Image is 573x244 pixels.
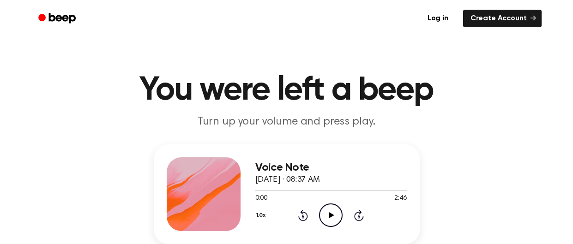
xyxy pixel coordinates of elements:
span: 2:46 [394,194,406,203]
span: [DATE] · 08:37 AM [255,176,320,184]
span: 0:00 [255,194,267,203]
h1: You were left a beep [50,74,523,107]
a: Log in [418,8,458,29]
a: Create Account [463,10,542,27]
button: 1.0x [255,208,269,223]
a: Beep [32,10,84,28]
h3: Voice Note [255,161,407,174]
p: Turn up your volume and press play. [109,114,464,130]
